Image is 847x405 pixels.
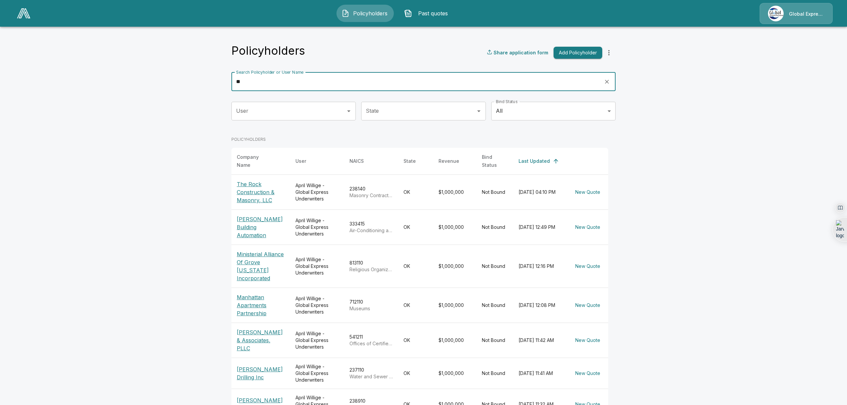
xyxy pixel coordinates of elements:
[349,305,393,312] p: Museums
[477,148,513,175] th: Bind Status
[789,11,824,17] p: Global Express Underwriters
[573,334,603,347] button: New Quote
[231,44,305,58] h4: Policyholders
[433,358,477,389] td: $1,000,000
[237,215,285,239] p: [PERSON_NAME] Building Automation
[477,245,513,288] td: Not Bound
[513,358,567,389] td: [DATE] 11:41 AM
[349,227,393,234] p: Air-Conditioning and Warm Air Heating Equipment and Commercial and Industrial Refrigeration Equip...
[349,260,393,273] div: 813110
[477,288,513,323] td: Not Bound
[398,174,433,210] td: OK
[349,266,393,273] p: Religious Organizations
[349,192,393,199] p: Masonry Contractors
[295,256,339,276] div: April Willige - Global Express Underwriters
[768,6,784,21] img: Agency Icon
[237,293,285,317] p: Manhattan Apartments Partnership
[433,174,477,210] td: $1,000,000
[573,299,603,312] button: New Quote
[477,174,513,210] td: Not Bound
[491,102,616,120] div: All
[554,47,602,59] button: Add Policyholder
[494,49,548,56] p: Share application form
[760,3,833,24] a: Agency IconGlobal Express Underwriters
[573,260,603,273] button: New Quote
[349,334,393,347] div: 541211
[236,69,303,75] label: Search Policyholder or User Name
[404,9,412,17] img: Past quotes Icon
[602,46,616,59] button: more
[403,157,416,165] div: State
[237,180,285,204] p: The Rock Construction & Masonry, LLC
[349,373,393,380] p: Water and Sewer Line and Related Structures Construction
[349,299,393,312] div: 712110
[496,99,518,104] label: Bind Status
[513,174,567,210] td: [DATE] 04:10 PM
[341,9,349,17] img: Policyholders Icon
[237,250,285,282] p: Ministerial Alliance Of Grove [US_STATE] Incorporated
[295,363,339,383] div: April Willige - Global Express Underwriters
[349,185,393,199] div: 238140
[231,136,608,142] p: POLICYHOLDERS
[433,323,477,358] td: $1,000,000
[573,367,603,380] button: New Quote
[349,157,364,165] div: NAICS
[399,5,457,22] button: Past quotes IconPast quotes
[573,186,603,198] button: New Quote
[295,330,339,350] div: April Willige - Global Express Underwriters
[439,157,459,165] div: Revenue
[513,245,567,288] td: [DATE] 12:16 PM
[513,323,567,358] td: [DATE] 11:42 AM
[344,106,353,116] button: Open
[519,157,550,165] div: Last Updated
[433,245,477,288] td: $1,000,000
[477,210,513,245] td: Not Bound
[352,9,389,17] span: Policyholders
[237,365,285,381] p: [PERSON_NAME] Drilling Inc
[602,77,612,87] button: clear search
[477,323,513,358] td: Not Bound
[415,9,452,17] span: Past quotes
[398,323,433,358] td: OK
[17,8,30,18] img: AA Logo
[398,245,433,288] td: OK
[573,221,603,234] button: New Quote
[474,106,484,116] button: Open
[398,210,433,245] td: OK
[295,295,339,315] div: April Willige - Global Express Underwriters
[477,358,513,389] td: Not Bound
[349,340,393,347] p: Offices of Certified Public Accountants
[336,5,394,22] button: Policyholders IconPolicyholders
[349,221,393,234] div: 333415
[433,210,477,245] td: $1,000,000
[513,288,567,323] td: [DATE] 12:08 PM
[349,367,393,380] div: 237110
[295,182,339,202] div: April Willige - Global Express Underwriters
[295,217,339,237] div: April Willige - Global Express Underwriters
[513,210,567,245] td: [DATE] 12:49 PM
[433,288,477,323] td: $1,000,000
[398,288,433,323] td: OK
[295,157,306,165] div: User
[237,153,273,169] div: Company Name
[237,328,285,352] p: [PERSON_NAME] & Associates, PLLC
[398,358,433,389] td: OK
[551,47,602,59] a: Add Policyholder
